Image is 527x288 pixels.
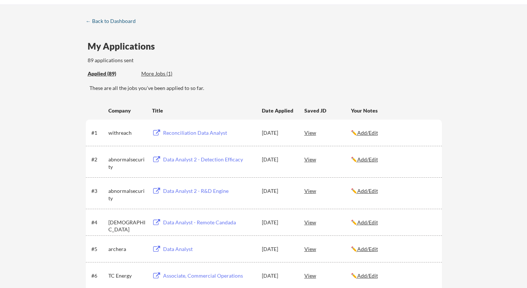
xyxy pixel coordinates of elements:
[304,215,351,229] div: View
[262,156,294,163] div: [DATE]
[357,130,378,136] u: Add/Edit
[163,156,255,163] div: Data Analyst 2 - Detection Efficacy
[262,245,294,253] div: [DATE]
[357,188,378,194] u: Add/Edit
[108,219,145,233] div: [DEMOGRAPHIC_DATA]
[91,187,106,195] div: #3
[304,269,351,282] div: View
[86,18,141,26] a: ← Back to Dashboard
[304,153,351,166] div: View
[357,272,378,279] u: Add/Edit
[357,246,378,252] u: Add/Edit
[163,187,255,195] div: Data Analyst 2 - R&D Engine
[304,184,351,197] div: View
[262,219,294,226] div: [DATE]
[351,129,435,137] div: ✏️
[351,156,435,163] div: ✏️
[351,272,435,279] div: ✏️
[141,70,196,77] div: More Jobs (1)
[91,245,106,253] div: #5
[108,107,145,114] div: Company
[91,156,106,163] div: #2
[304,242,351,255] div: View
[91,219,106,226] div: #4
[141,70,196,78] div: These are job applications we think you'd be a good fit for, but couldn't apply you to automatica...
[357,156,378,163] u: Add/Edit
[163,219,255,226] div: Data Analyst - Remote Candada
[86,19,141,24] div: ← Back to Dashboard
[91,129,106,137] div: #1
[89,84,442,92] div: These are all the jobs you've been applied to so far.
[108,156,145,170] div: abnormalsecurity
[351,245,435,253] div: ✏️
[304,126,351,139] div: View
[152,107,255,114] div: Title
[108,272,145,279] div: TC Energy
[262,187,294,195] div: [DATE]
[88,57,231,64] div: 89 applications sent
[351,219,435,226] div: ✏️
[351,187,435,195] div: ✏️
[351,107,435,114] div: Your Notes
[88,70,136,78] div: These are all the jobs you've been applied to so far.
[262,272,294,279] div: [DATE]
[163,272,255,279] div: Associate, Commercial Operations
[357,219,378,225] u: Add/Edit
[163,129,255,137] div: Reconciliation Data Analyst
[163,245,255,253] div: Data Analyst
[108,187,145,202] div: abnormalsecurity
[91,272,106,279] div: #6
[262,129,294,137] div: [DATE]
[88,70,136,77] div: Applied (89)
[108,245,145,253] div: archera
[88,42,161,51] div: My Applications
[262,107,294,114] div: Date Applied
[108,129,145,137] div: withreach
[304,104,351,117] div: Saved JD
